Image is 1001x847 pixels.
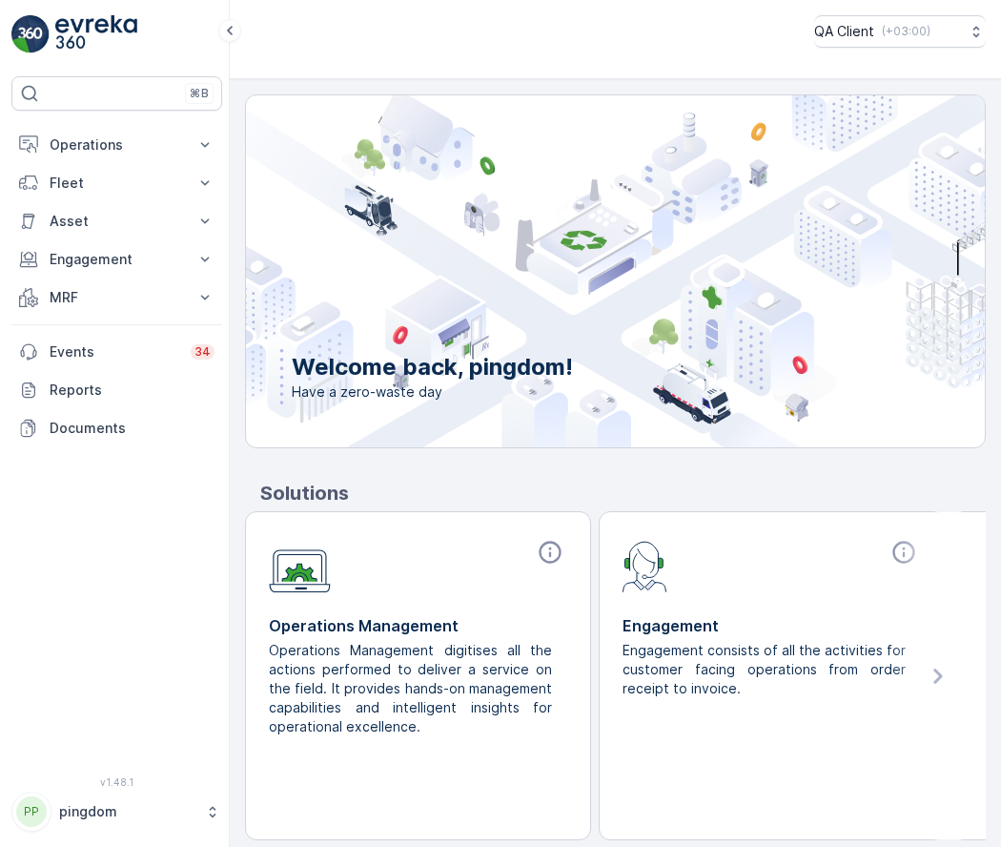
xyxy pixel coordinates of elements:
[814,15,986,48] button: QA Client(+03:00)
[11,333,222,371] a: Events34
[814,22,874,41] p: QA Client
[11,126,222,164] button: Operations
[623,641,906,698] p: Engagement consists of all the activities for customer facing operations from order receipt to in...
[11,409,222,447] a: Documents
[292,352,573,382] p: Welcome back, pingdom!
[194,344,211,360] p: 34
[11,164,222,202] button: Fleet
[11,792,222,832] button: PPpingdom
[260,479,986,507] p: Solutions
[11,15,50,53] img: logo
[623,539,667,592] img: module-icon
[882,24,930,39] p: ( +03:00 )
[623,614,921,637] p: Engagement
[50,250,184,269] p: Engagement
[50,419,214,438] p: Documents
[50,135,184,155] p: Operations
[269,539,331,593] img: module-icon
[16,796,47,827] div: PP
[11,279,222,317] button: MRF
[11,776,222,788] span: v 1.48.1
[50,342,179,362] p: Events
[190,86,209,101] p: ⌘B
[11,371,222,409] a: Reports
[55,15,137,53] img: logo_light-DOdMpM7g.png
[292,382,573,402] span: Have a zero-waste day
[11,240,222,279] button: Engagement
[160,95,985,447] img: city illustration
[50,174,184,193] p: Fleet
[269,641,552,736] p: Operations Management digitises all the actions performed to deliver a service on the field. It p...
[59,802,195,821] p: pingdom
[11,202,222,240] button: Asset
[269,614,567,637] p: Operations Management
[50,288,184,307] p: MRF
[50,381,214,400] p: Reports
[50,212,184,231] p: Asset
